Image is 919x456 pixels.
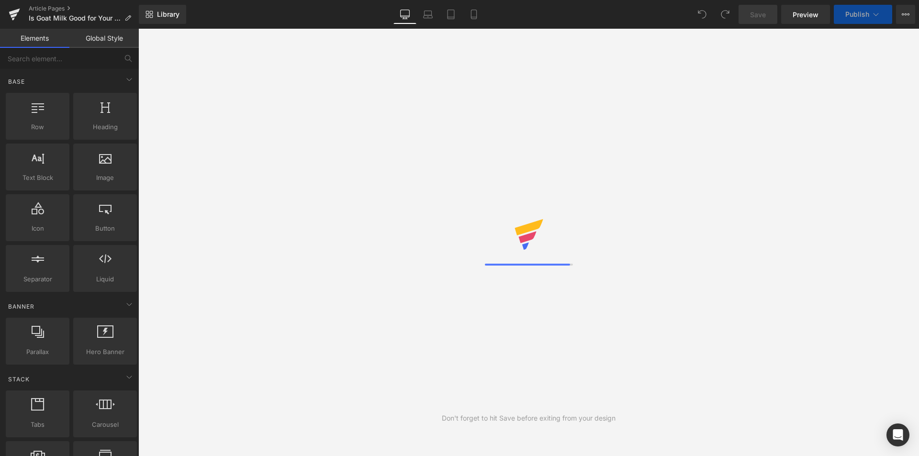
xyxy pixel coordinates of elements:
span: Tabs [9,420,67,430]
span: Icon [9,223,67,234]
span: Image [76,173,134,183]
span: Library [157,10,179,19]
span: Save [750,10,766,20]
span: Stack [7,375,31,384]
span: Row [9,122,67,132]
a: New Library [139,5,186,24]
span: Parallax [9,347,67,357]
span: Base [7,77,26,86]
a: Article Pages [29,5,139,12]
div: Don't forget to hit Save before exiting from your design [442,413,616,423]
span: Hero Banner [76,347,134,357]
div: Open Intercom Messenger [886,423,909,446]
a: Laptop [416,5,439,24]
span: Is Goat Milk Good for Your Skin? Here’s What You Should Know [29,14,121,22]
a: Mobile [462,5,485,24]
span: Separator [9,274,67,284]
span: Text Block [9,173,67,183]
span: Heading [76,122,134,132]
a: Preview [781,5,830,24]
span: Carousel [76,420,134,430]
a: Desktop [393,5,416,24]
span: Preview [793,10,818,20]
button: More [896,5,915,24]
span: Publish [845,11,869,18]
a: Tablet [439,5,462,24]
span: Liquid [76,274,134,284]
span: Banner [7,302,35,311]
button: Publish [834,5,892,24]
button: Undo [693,5,712,24]
a: Global Style [69,29,139,48]
button: Redo [716,5,735,24]
span: Button [76,223,134,234]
